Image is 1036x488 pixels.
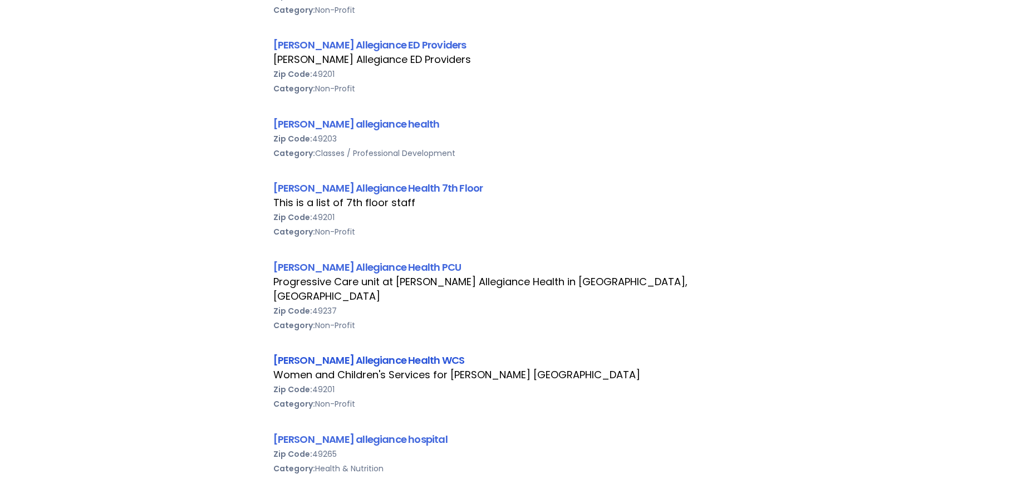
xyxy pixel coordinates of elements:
[273,117,440,131] a: [PERSON_NAME] allegiance health
[273,133,312,144] b: Zip Code:
[273,382,763,397] div: 49201
[273,4,315,16] b: Category:
[273,226,315,237] b: Category:
[273,69,312,80] b: Zip Code:
[273,52,763,67] div: [PERSON_NAME] Allegiance ED Providers
[273,275,763,304] div: Progressive Care unit at [PERSON_NAME] Allegiance Health in [GEOGRAPHIC_DATA], [GEOGRAPHIC_DATA]
[273,180,763,196] div: [PERSON_NAME] Allegiance Health 7th Floor
[273,81,763,96] div: Non-Profit
[273,432,763,447] div: [PERSON_NAME] allegiance hospital
[273,38,467,52] a: [PERSON_NAME] Allegiance ED Providers
[273,448,312,460] b: Zip Code:
[273,67,763,81] div: 49201
[273,463,315,474] b: Category:
[273,368,763,382] div: Women and Children's Services for [PERSON_NAME] [GEOGRAPHIC_DATA]
[273,148,315,159] b: Category:
[273,398,315,409] b: Category:
[273,318,763,333] div: Non-Profit
[273,432,448,446] a: [PERSON_NAME] allegiance hospital
[273,131,763,146] div: 49203
[273,196,763,210] div: This is a list of 7th floor staff
[273,305,312,316] b: Zip Code:
[273,320,315,331] b: Category:
[273,447,763,461] div: 49265
[273,397,763,411] div: Non-Profit
[273,260,763,275] div: [PERSON_NAME] Allegiance Health PCU
[273,353,465,367] a: [PERSON_NAME] Allegiance Health WCS
[273,260,461,274] a: [PERSON_NAME] Allegiance Health PCU
[273,116,763,131] div: [PERSON_NAME] allegiance health
[273,3,763,17] div: Non-Profit
[273,146,763,160] div: Classes / Professional Development
[273,210,763,225] div: 49201
[273,212,312,223] b: Zip Code:
[273,353,763,368] div: [PERSON_NAME] Allegiance Health WCS
[273,384,312,395] b: Zip Code:
[273,83,315,94] b: Category:
[273,225,763,239] div: Non-Profit
[273,304,763,318] div: 49237
[273,181,483,195] a: [PERSON_NAME] Allegiance Health 7th Floor
[273,37,763,52] div: [PERSON_NAME] Allegiance ED Providers
[273,461,763,476] div: Health & Nutrition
